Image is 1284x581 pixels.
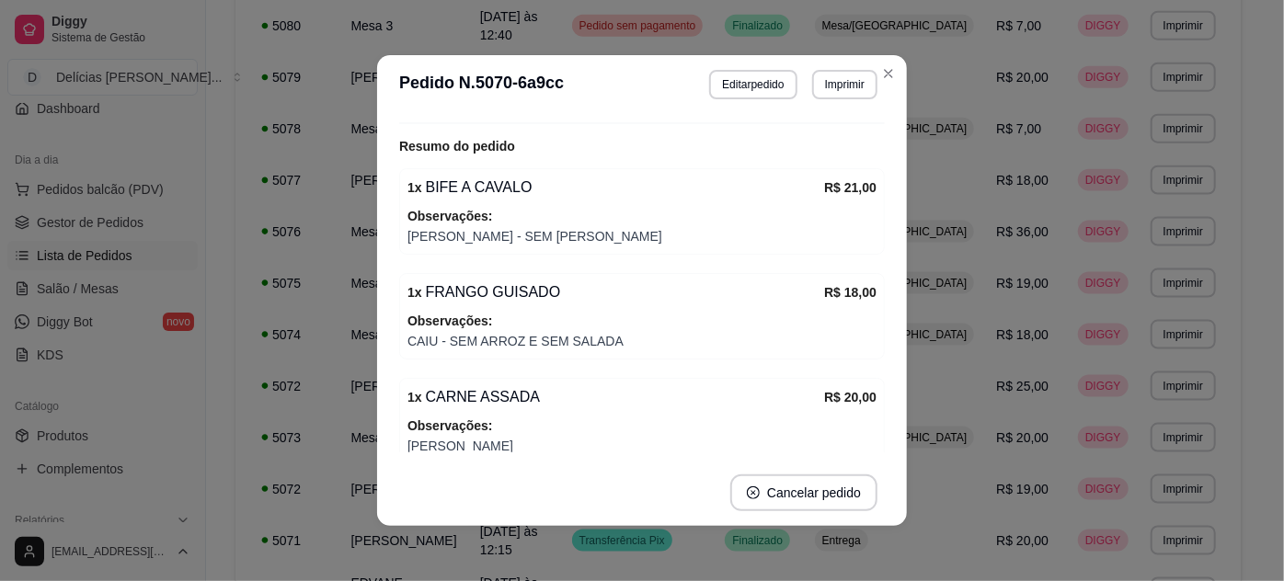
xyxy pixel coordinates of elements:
[399,70,564,99] h3: Pedido N. 5070-6a9cc
[874,59,903,88] button: Close
[407,209,493,223] strong: Observações:
[407,226,877,246] span: [PERSON_NAME] - SEM [PERSON_NAME]
[399,139,515,154] strong: Resumo do pedido
[824,285,877,300] strong: R$ 18,00
[824,180,877,195] strong: R$ 21,00
[407,285,422,300] strong: 1 x
[824,390,877,404] strong: R$ 20,00
[407,436,877,456] span: [PERSON_NAME]
[407,331,877,351] span: CAIU - SEM ARROZ E SEM SALADA
[407,386,824,408] div: CARNE ASSADA
[407,180,422,195] strong: 1 x
[407,177,824,199] div: BIFE A CAVALO
[407,313,493,328] strong: Observações:
[709,70,797,99] button: Editarpedido
[407,281,824,303] div: FRANGO GUISADO
[730,474,877,511] button: close-circleCancelar pedido
[407,418,493,433] strong: Observações:
[812,70,877,99] button: Imprimir
[747,486,760,499] span: close-circle
[407,390,422,404] strong: 1 x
